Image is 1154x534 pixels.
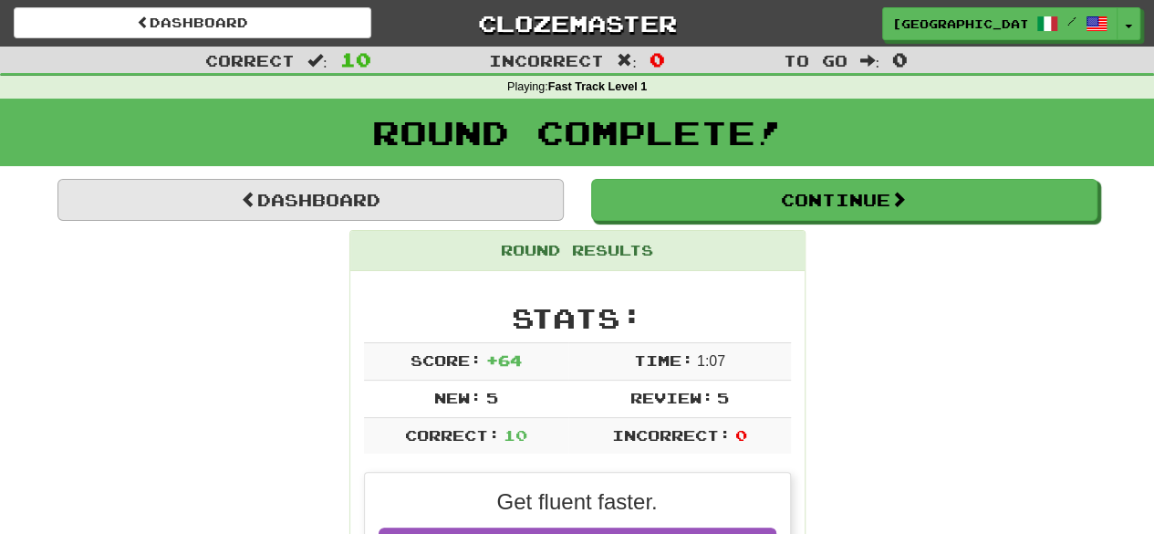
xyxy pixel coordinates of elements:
[717,389,729,406] span: 5
[892,16,1027,32] span: [GEOGRAPHIC_DATA]
[307,53,327,68] span: :
[612,426,731,444] span: Incorrect:
[205,51,295,69] span: Correct
[859,53,879,68] span: :
[57,179,564,221] a: Dashboard
[548,80,648,93] strong: Fast Track Level 1
[650,48,665,70] span: 0
[399,7,756,39] a: Clozemaster
[485,351,521,369] span: + 64
[379,487,776,518] p: Get fluent faster.
[340,48,371,70] span: 10
[783,51,847,69] span: To go
[591,179,1097,221] button: Continue
[14,7,371,38] a: Dashboard
[697,353,725,369] span: 1 : 0 7
[882,7,1118,40] a: [GEOGRAPHIC_DATA] /
[411,351,482,369] span: Score:
[485,389,497,406] span: 5
[364,303,791,333] h2: Stats:
[350,231,805,271] div: Round Results
[629,389,712,406] span: Review:
[892,48,908,70] span: 0
[1067,15,1076,27] span: /
[504,426,527,444] span: 10
[734,426,746,444] span: 0
[434,389,482,406] span: New:
[489,51,604,69] span: Incorrect
[633,351,692,369] span: Time:
[617,53,637,68] span: :
[6,114,1148,151] h1: Round Complete!
[404,426,499,444] span: Correct:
